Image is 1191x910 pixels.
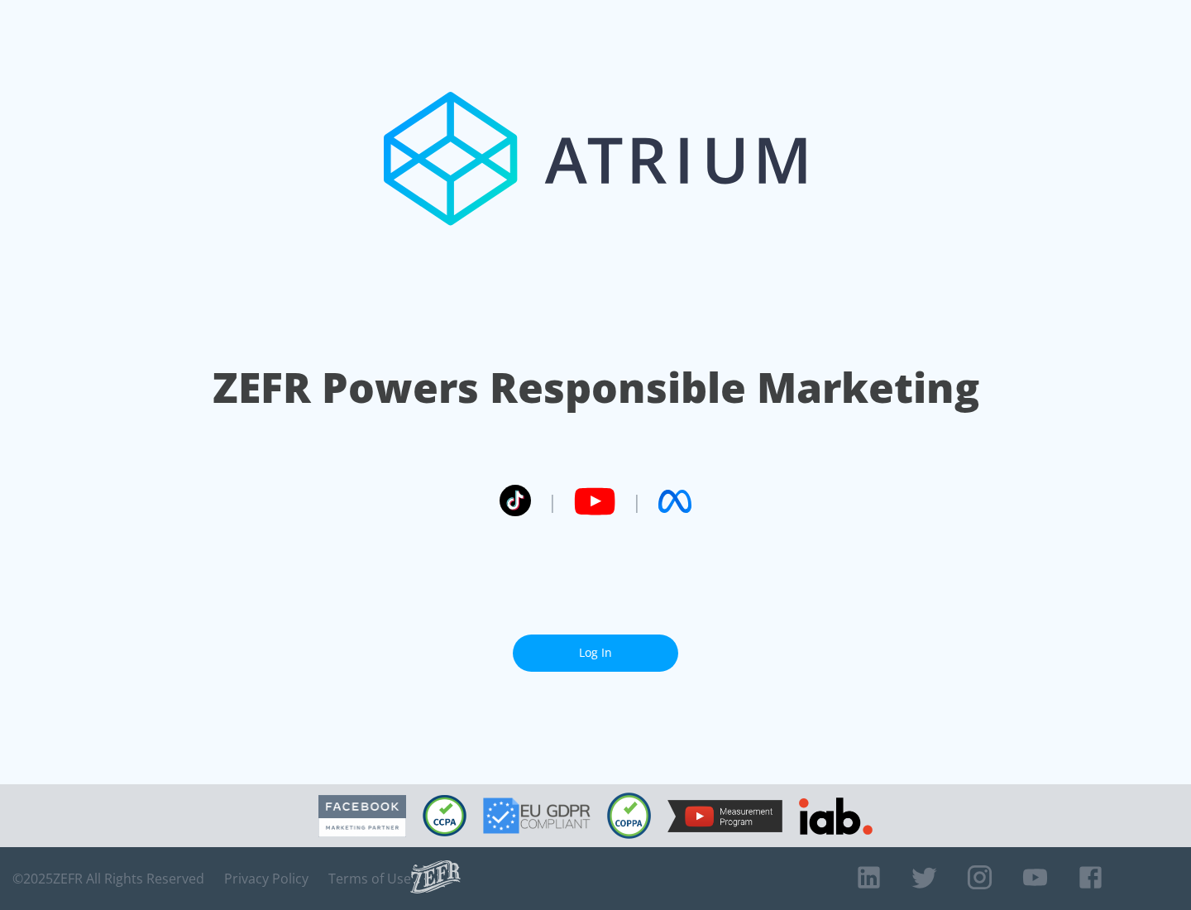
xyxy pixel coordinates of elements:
a: Privacy Policy [224,870,309,887]
img: CCPA Compliant [423,795,466,836]
a: Log In [513,635,678,672]
img: YouTube Measurement Program [667,800,782,832]
img: Facebook Marketing Partner [318,795,406,837]
span: | [632,489,642,514]
img: IAB [799,797,873,835]
span: © 2025 ZEFR All Rights Reserved [12,870,204,887]
img: GDPR Compliant [483,797,591,834]
a: Terms of Use [328,870,411,887]
span: | [548,489,557,514]
h1: ZEFR Powers Responsible Marketing [213,359,979,416]
img: COPPA Compliant [607,793,651,839]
